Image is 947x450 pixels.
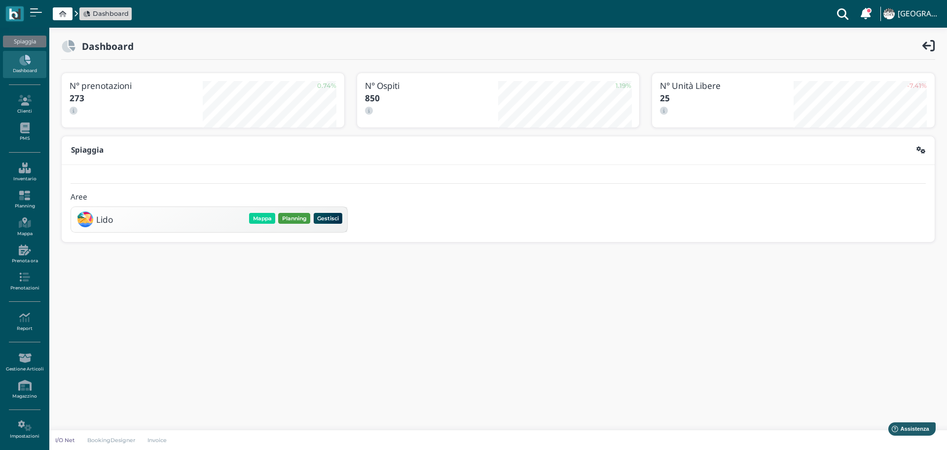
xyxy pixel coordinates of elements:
img: ... [883,8,894,19]
a: Inventario [3,159,46,186]
b: 273 [70,92,84,104]
h4: [GEOGRAPHIC_DATA] [898,10,941,18]
h4: Aree [71,193,87,202]
a: Prenotazioni [3,268,46,295]
h3: Lido [96,215,113,224]
a: Dashboard [3,51,46,78]
h3: N° Unità Libere [660,81,793,90]
a: Mappa [3,213,46,241]
span: Assistenza [29,8,65,15]
a: Dashboard [83,9,129,18]
img: logo [9,8,20,20]
button: Gestisci [314,213,343,224]
button: Planning [278,213,310,224]
div: Spiaggia [3,36,46,47]
h3: N° Ospiti [365,81,498,90]
a: PMS [3,119,46,146]
a: Planning [3,186,46,213]
a: ... [GEOGRAPHIC_DATA] [882,2,941,26]
b: Spiaggia [71,145,104,155]
h3: N° prenotazioni [70,81,203,90]
a: Prenota ora [3,241,46,268]
iframe: Help widget launcher [877,419,939,442]
b: 850 [365,92,380,104]
button: Mappa [249,213,275,224]
span: Dashboard [93,9,129,18]
h2: Dashboard [75,41,134,51]
a: Clienti [3,91,46,118]
b: 25 [660,92,670,104]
